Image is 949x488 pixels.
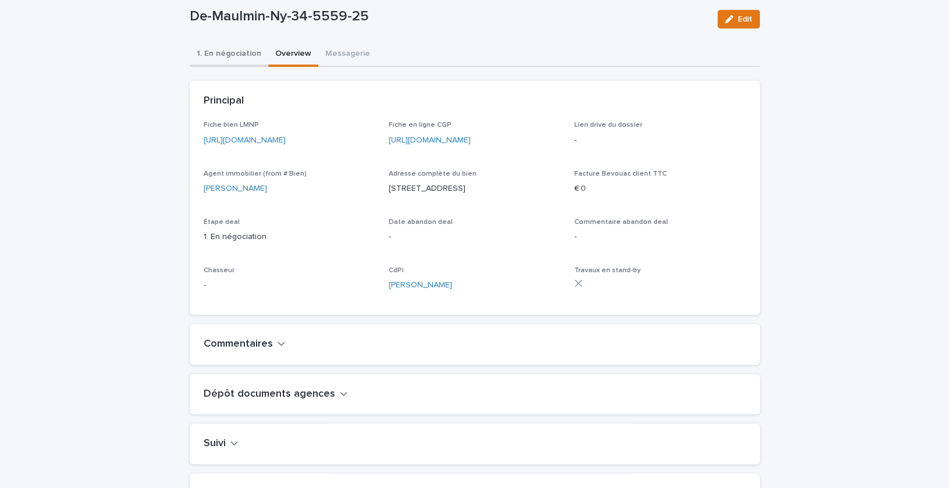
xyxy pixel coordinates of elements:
[574,267,641,274] span: Travaux en stand-by
[204,95,244,108] h2: Principal
[204,437,239,450] button: Suivi
[204,136,286,144] a: [URL][DOMAIN_NAME]
[389,219,453,226] span: Date abandon deal
[574,170,667,177] span: Facture Bevouac client TTC
[574,183,746,195] p: € 0
[204,338,286,351] button: Commentaires
[204,267,234,274] span: Chasseur
[204,183,267,195] a: [PERSON_NAME]
[268,42,318,67] button: Overview
[204,388,335,401] h2: Dépôt documents agences
[717,10,760,29] button: Edit
[389,231,560,243] p: -
[204,231,375,243] p: 1. En négociation
[389,267,404,274] span: CdPi
[574,122,642,129] span: Lien drive du dossier
[204,437,226,450] h2: Suivi
[389,170,477,177] span: Adresse complète du bien
[738,15,752,23] span: Edit
[204,338,273,351] h2: Commentaires
[204,170,307,177] span: Agent immobilier (from # Bien)
[389,122,452,129] span: Fiche en ligne CGP
[204,279,375,291] p: -
[318,42,377,67] button: Messagerie
[204,122,259,129] span: Fiche bien LMNP
[204,219,240,226] span: Étape deal
[190,42,268,67] button: 1. En négociation
[389,279,452,291] a: [PERSON_NAME]
[389,136,471,144] a: [URL][DOMAIN_NAME]
[389,183,560,195] p: [STREET_ADDRESS]
[574,134,746,147] p: -
[204,388,348,401] button: Dépôt documents agences
[190,8,708,25] p: De-Maulmin-Ny-34-5559-25
[574,219,668,226] span: Commentaire abandon deal
[574,231,746,243] p: -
